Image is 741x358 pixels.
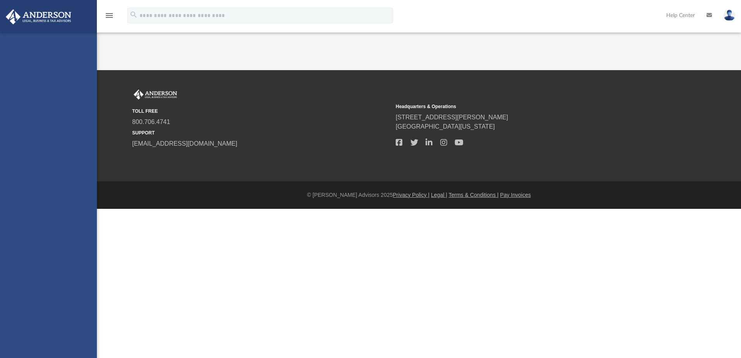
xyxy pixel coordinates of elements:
a: Pay Invoices [500,192,531,198]
a: menu [105,15,114,20]
a: Privacy Policy | [393,192,430,198]
img: Anderson Advisors Platinum Portal [132,89,179,100]
small: SUPPORT [132,129,390,136]
a: [EMAIL_ADDRESS][DOMAIN_NAME] [132,140,237,147]
i: menu [105,11,114,20]
i: search [129,10,138,19]
small: TOLL FREE [132,108,390,115]
img: User Pic [724,10,735,21]
a: [STREET_ADDRESS][PERSON_NAME] [396,114,508,120]
a: Terms & Conditions | [449,192,499,198]
a: [GEOGRAPHIC_DATA][US_STATE] [396,123,495,130]
img: Anderson Advisors Platinum Portal [3,9,74,24]
a: Legal | [431,192,447,198]
small: Headquarters & Operations [396,103,654,110]
div: © [PERSON_NAME] Advisors 2025 [97,191,741,199]
a: 800.706.4741 [132,119,170,125]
